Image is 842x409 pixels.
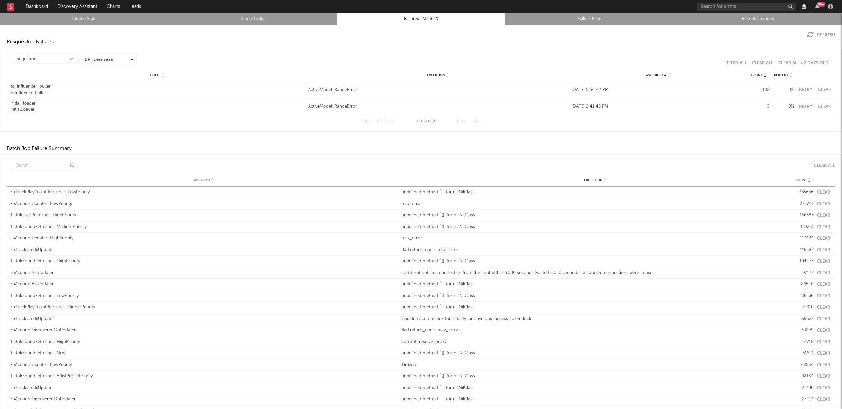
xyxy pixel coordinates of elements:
[792,339,814,345] div: 52718
[10,224,398,230] div: TiktokSoundRefresher::MediumPriority
[10,304,398,311] div: SpTrackPlayCountRefresher::HigherPriority
[10,100,305,107] div: initial_loader
[817,236,830,241] button: Clear
[817,386,830,390] button: Clear
[10,90,305,97] div: ScInfluencerPuller
[401,385,789,391] div: undefined method `-' for nil:NilClass
[792,201,814,207] div: 325741
[644,73,668,77] span: Last Failed At
[584,178,603,182] span: Exception
[817,397,830,402] button: Clear
[817,259,830,264] button: Clear
[792,304,814,311] div: 72310
[817,305,830,310] button: Clear
[792,189,814,196] div: 385636
[10,235,398,242] div: FbAccountUpdater::HighPriority
[509,15,670,23] a: Failure Feed
[7,38,54,46] div: Resque Job Failures
[817,294,830,298] button: Clear
[10,385,398,391] div: SpTrackCreditUpdater
[12,161,78,170] input: Search...
[774,73,789,77] span: Percent
[401,212,789,219] div: undefined method `[]' for nil:NilClass
[817,363,830,367] button: Clear
[401,362,789,368] div: Timeout
[12,55,78,64] input: Search...
[10,189,398,196] div: SpTrackPlayCountRefresher::LowPriority
[817,351,830,356] button: Clear
[401,396,789,403] div: undefined method `-' for nil:NilClass
[428,120,432,123] span: of
[817,271,830,275] button: Clear
[10,293,398,299] div: TiktokSoundRefresher::LowPriority
[792,362,814,368] div: 48564
[792,293,814,299] div: 86536
[792,224,814,230] div: 139251
[817,2,825,7] div: 99 +
[792,373,814,380] div: 38184
[10,281,398,288] div: SpAccountBioUpdater
[10,270,398,276] div: SpAccountBioUpdater
[308,103,568,110] a: ActiveModel::RangeError
[773,87,794,93] div: 0 %
[10,212,398,219] div: TiktokUserRefresher::HighPriority
[172,15,333,23] a: Batch Tasks
[401,189,789,196] div: undefined method `-' for nil:NilClass
[401,304,789,311] div: undefined method `-' for nil:NilClass
[725,61,747,65] button: Retry All
[473,120,481,123] button: Last
[778,61,829,65] button: Clear All > 2 Days Old
[401,258,789,265] div: undefined method `[]' for nil:NilClass
[797,88,814,92] button: Retry
[10,247,398,253] div: SpTrackCreditUpdater
[10,350,398,357] div: TiktokSoundRefresher::New
[752,61,773,65] button: Clear All
[408,118,444,126] div: 1 2 2
[817,202,830,206] button: Clear
[817,374,830,379] button: Clear
[809,164,835,168] button: Clear All
[401,327,789,334] div: Bad return_code: recv_error
[817,340,830,344] button: Clear
[401,316,789,322] div: Couldn't acquire lock for: spotify_anonymous_access_token:lock
[10,258,398,265] div: TiktokSoundRefresher::HighPriority
[792,396,814,403] div: 27414
[377,120,394,123] button: Previous
[419,120,423,123] span: to
[401,281,789,288] div: undefined method `-' for nil:NilClass
[792,212,814,219] div: 156383
[571,103,745,110] div: [DATE] 2:41:45 PM
[677,15,838,23] a: Recent Changes
[817,328,830,333] button: Clear
[457,120,466,123] button: Next
[10,201,398,207] div: FbAccountUpdater::LowPriority
[93,58,113,62] span: ( 8 / 8 selected)
[10,339,398,345] div: TiktokSoundRefresher::HighPriority
[10,107,305,113] div: InitialLoader
[751,73,763,77] span: Count
[795,178,807,182] span: Count
[308,87,568,93] a: ActiveModel::RangeError
[401,247,789,253] div: Bad return_code: recv_error
[361,120,370,123] button: First
[85,57,113,63] div: DRI
[792,281,814,288] div: 89540
[401,224,789,230] div: undefined method `[]' for nil:NilClass
[817,317,830,321] button: Clear
[10,396,398,403] div: SpAccountDiscoveredOnUpdater
[401,235,789,242] div: recv_error
[10,362,398,368] div: FbAccountUpdater::LowPriority
[797,105,814,109] button: Retry
[792,235,814,242] div: 117424
[817,282,830,287] button: Clear
[817,190,830,195] button: Clear
[807,32,835,38] button: Refresh
[817,213,830,218] button: Clear
[401,201,789,207] div: recv_error
[10,100,305,113] a: initial_loaderInitialLoader
[571,87,745,93] div: [DATE] 5:54:42 PM
[401,293,789,299] div: undefined method `[]' for nil:NilClass
[817,225,830,229] button: Clear
[194,178,210,182] span: Job Class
